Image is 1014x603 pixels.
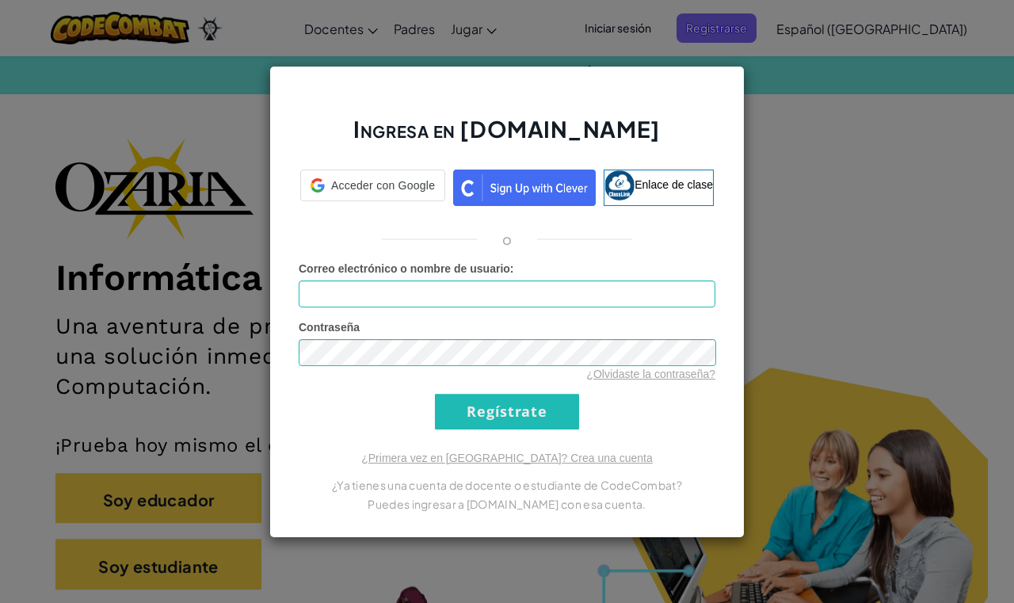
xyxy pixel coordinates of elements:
div: Acceder con Google [300,170,445,201]
a: ¿Olvidaste la contraseña? [586,368,715,380]
font: ¿Ya tienes una cuenta de docente o estudiante de CodeCombat? [332,478,682,492]
font: Contraseña [299,321,360,334]
font: Acceder con Google [331,179,435,192]
img: classlink-logo-small.png [604,170,635,200]
font: Enlace de clase [635,177,713,190]
input: Regístrate [435,394,579,429]
font: Ingresa en [DOMAIN_NAME] [353,115,660,143]
img: clever_sso_button@2x.png [453,170,596,206]
font: o [502,230,512,248]
a: Acceder con Google [300,170,445,206]
font: Correo electrónico o nombre de usuario [299,262,510,275]
a: ¿Primera vez en [GEOGRAPHIC_DATA]? Crea una cuenta [361,452,653,464]
font: : [510,262,514,275]
font: Puedes ingresar a [DOMAIN_NAME] con esa cuenta. [368,497,646,511]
